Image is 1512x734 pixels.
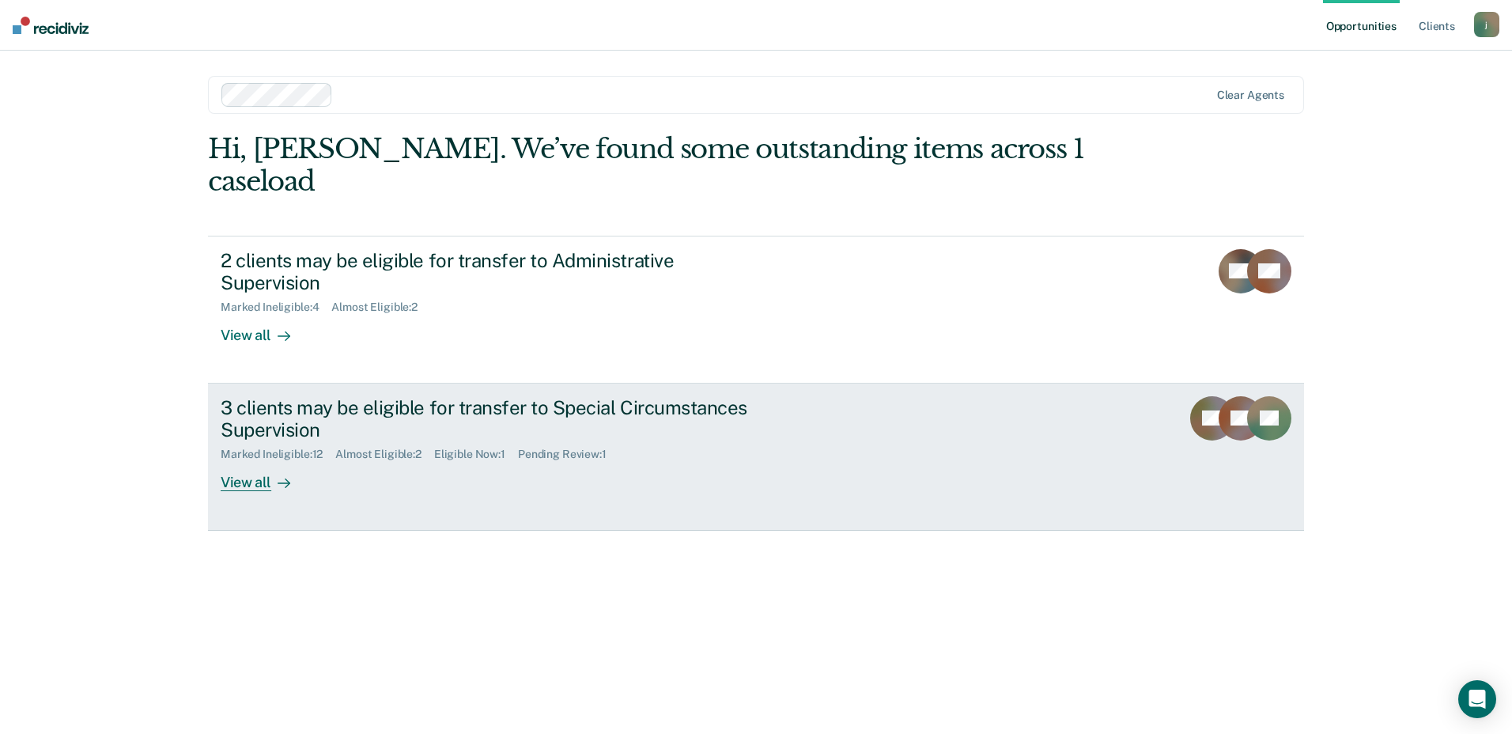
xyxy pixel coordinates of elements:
div: 3 clients may be eligible for transfer to Special Circumstances Supervision [221,396,776,442]
div: Hi, [PERSON_NAME]. We’ve found some outstanding items across 1 caseload [208,133,1085,198]
a: 3 clients may be eligible for transfer to Special Circumstances SupervisionMarked Ineligible:12Al... [208,384,1304,531]
a: 2 clients may be eligible for transfer to Administrative SupervisionMarked Ineligible:4Almost Eli... [208,236,1304,384]
div: Almost Eligible : 2 [331,301,430,314]
div: Pending Review : 1 [518,448,619,461]
div: Marked Ineligible : 12 [221,448,335,461]
div: Marked Ineligible : 4 [221,301,331,314]
button: j [1474,12,1499,37]
div: Open Intercom Messenger [1458,680,1496,718]
div: Clear agents [1217,89,1284,102]
div: Eligible Now : 1 [434,448,518,461]
div: View all [221,461,309,492]
img: Recidiviz [13,17,89,34]
div: View all [221,314,309,345]
div: 2 clients may be eligible for transfer to Administrative Supervision [221,249,776,295]
div: Almost Eligible : 2 [335,448,434,461]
